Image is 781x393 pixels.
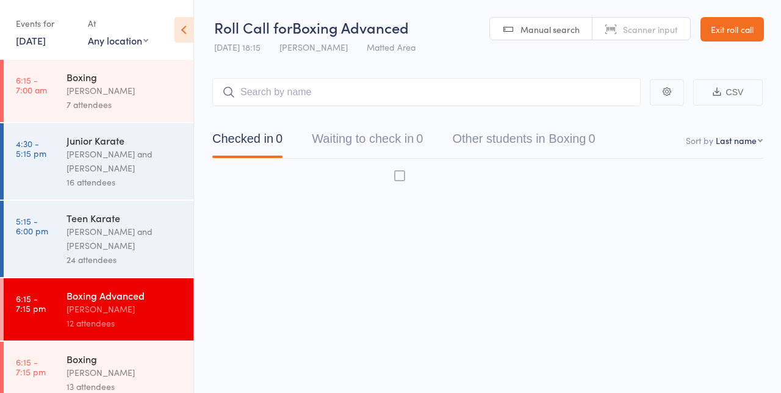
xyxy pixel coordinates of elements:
[67,225,183,253] div: [PERSON_NAME] and [PERSON_NAME]
[67,366,183,380] div: [PERSON_NAME]
[16,13,76,34] div: Events for
[67,134,183,147] div: Junior Karate
[686,134,713,146] label: Sort by
[700,17,764,41] a: Exit roll call
[16,357,46,377] time: 6:15 - 7:15 pm
[67,175,183,189] div: 16 attendees
[67,316,183,330] div: 12 attendees
[623,23,678,35] span: Scanner input
[67,98,183,112] div: 7 attendees
[67,84,183,98] div: [PERSON_NAME]
[292,17,409,37] span: Boxing Advanced
[4,278,193,341] a: 6:15 -7:15 pmBoxing Advanced[PERSON_NAME]12 attendees
[452,126,595,158] button: Other students in Boxing0
[88,34,148,47] div: Any location
[212,78,641,106] input: Search by name
[416,132,423,145] div: 0
[214,41,261,53] span: [DATE] 18:15
[67,147,183,175] div: [PERSON_NAME] and [PERSON_NAME]
[67,70,183,84] div: Boxing
[312,126,423,158] button: Waiting to check in0
[693,79,763,106] button: CSV
[16,139,46,158] time: 4:30 - 5:15 pm
[16,294,46,313] time: 6:15 - 7:15 pm
[67,352,183,366] div: Boxing
[67,302,183,316] div: [PERSON_NAME]
[212,126,283,158] button: Checked in0
[276,132,283,145] div: 0
[367,41,416,53] span: Matted Area
[4,201,193,277] a: 5:15 -6:00 pmTeen Karate[PERSON_NAME] and [PERSON_NAME]24 attendees
[520,23,580,35] span: Manual search
[67,253,183,267] div: 24 attendees
[16,75,47,95] time: 6:15 - 7:00 am
[67,211,183,225] div: Teen Karate
[214,17,292,37] span: Roll Call for
[716,134,757,146] div: Last name
[4,123,193,200] a: 4:30 -5:15 pmJunior Karate[PERSON_NAME] and [PERSON_NAME]16 attendees
[16,216,48,236] time: 5:15 - 6:00 pm
[16,34,46,47] a: [DATE]
[588,132,595,145] div: 0
[67,289,183,302] div: Boxing Advanced
[4,60,193,122] a: 6:15 -7:00 amBoxing[PERSON_NAME]7 attendees
[88,13,148,34] div: At
[279,41,348,53] span: [PERSON_NAME]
